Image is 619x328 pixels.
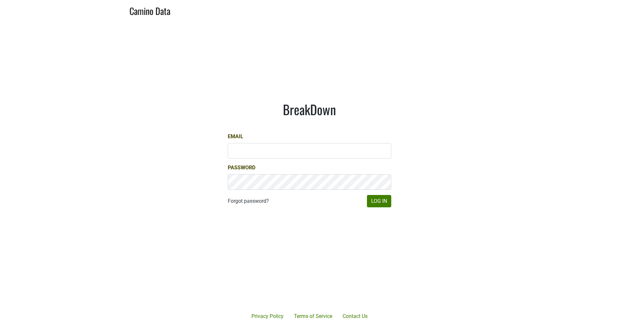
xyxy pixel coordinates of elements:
[246,310,289,323] a: Privacy Policy
[228,133,243,140] label: Email
[289,310,337,323] a: Terms of Service
[129,3,170,18] a: Camino Data
[337,310,373,323] a: Contact Us
[228,164,255,172] label: Password
[367,195,391,207] button: Log In
[228,197,269,205] a: Forgot password?
[228,102,391,117] h1: BreakDown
